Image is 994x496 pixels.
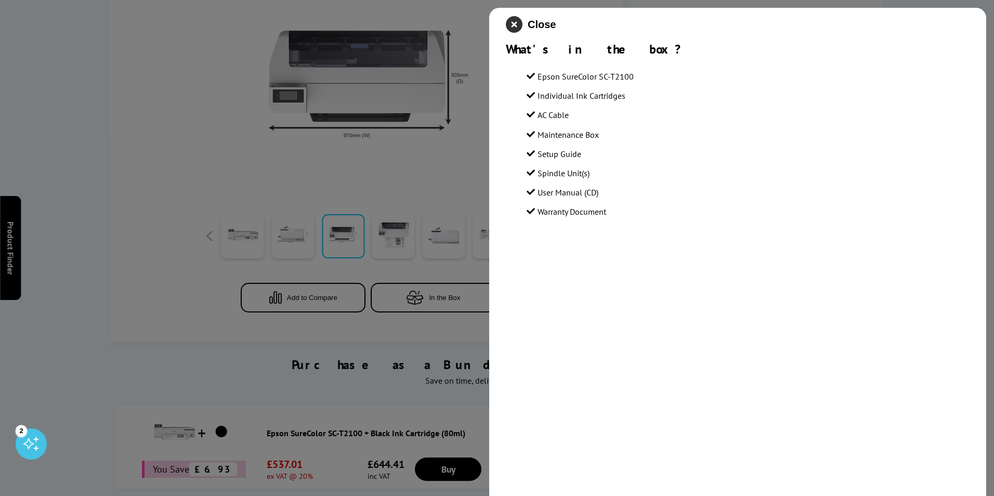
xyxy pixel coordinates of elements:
span: Spindle Unit(s) [538,168,590,178]
div: 2 [16,425,27,436]
span: Individual Ink Cartridges [538,90,625,101]
span: Epson SureColor SC-T2100 [538,71,634,82]
span: AC Cable [538,110,569,120]
span: User Manual (CD) [538,187,598,198]
span: Setup Guide [538,149,581,159]
div: What's in the box? [506,41,970,57]
button: close modal [506,16,556,33]
span: Maintenance Box [538,129,599,140]
span: Close [528,19,556,31]
span: Warranty Document [538,206,606,217]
